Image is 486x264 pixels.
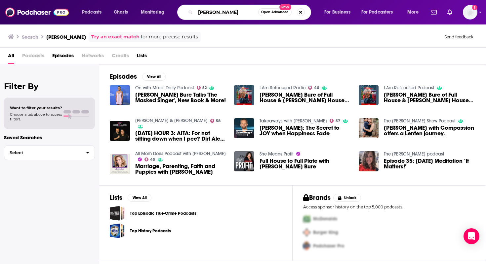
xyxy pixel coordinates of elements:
span: Open Advanced [261,11,289,14]
a: 8/7 WED HOUR 3: AITA: For not sitting down when I pee? Dirt Alert: JoJo Siwa on her beef with Can... [110,121,130,141]
a: 58 [210,119,221,123]
a: Top History Podcasts [110,223,125,238]
span: Select [4,151,81,155]
h2: Episodes [110,72,137,81]
span: Burger King [313,230,338,235]
h2: Lists [110,194,122,202]
span: Top Episodic True-Crime Podcasts [110,206,125,221]
img: Full House to Full Plate with Candace Cameron Bure [234,151,254,171]
a: 57 [330,119,340,123]
button: open menu [357,7,403,18]
span: 45 [150,158,155,161]
a: Episodes [52,50,74,64]
svg: Add a profile image [472,5,477,10]
h3: Search [22,34,38,40]
img: User Profile [463,5,477,20]
p: Saved Searches [4,134,95,141]
img: Candance Cameron Bure of Full House & Fuller House, starring in A Christmas Less Traveled [234,85,254,105]
img: First Pro Logo [301,212,313,226]
span: [PERSON_NAME] Bure of Full House & [PERSON_NAME] House, starring in A Christmas Less Traveled [260,92,351,103]
button: open menu [136,7,173,18]
button: View All [142,73,166,81]
span: McDonalds [313,216,337,222]
span: For Business [324,8,350,17]
span: Credits [112,50,129,64]
a: Takeaways with Kirk Cameron [260,118,327,124]
h2: Brands [303,194,331,202]
span: Episode 35: [DATE] Meditation "It Matters!" [384,158,475,169]
a: Try an exact match [91,33,140,41]
span: Monitoring [141,8,164,17]
span: Charts [114,8,128,17]
span: Want to filter your results? [10,106,62,110]
span: [DATE] HOUR 3: AITA: For not sitting down when I pee? Dirt Alert: [PERSON_NAME] on her beef with ... [135,130,226,142]
button: Send feedback [442,34,475,40]
button: Open AdvancedNew [258,8,292,16]
a: Top Episodic True-Crime Podcasts [130,210,196,217]
img: Candace Cameron Bure: The Secret to JOY when Happiness Fade [234,118,254,138]
img: Candance Cameron Bure of Full House & Fuller House, starring in A Christmas Less Traveled [359,85,379,105]
span: [PERSON_NAME] Bure of Full House & [PERSON_NAME] House, starring in A Christmas Less Traveled [384,92,475,103]
span: Podchaser Pro [313,243,344,249]
span: All [8,50,14,64]
a: 52 [197,86,207,90]
span: [PERSON_NAME]: The Secret to JOY when Happiness Fade [260,125,351,136]
a: The LIZ TEACH podcast [384,151,444,157]
span: More [407,8,419,17]
a: Marriage, Parenting, Faith and Puppies with Candace Cameron Bure [135,163,226,175]
button: open menu [403,7,427,18]
div: Search podcasts, credits, & more... [183,5,317,20]
a: Show notifications dropdown [445,7,455,18]
a: Episode 35: Monday Meditation "It Matters!" [384,158,475,169]
a: She Means Profit [260,151,294,157]
span: Marriage, Parenting, Faith and Puppies with [PERSON_NAME] [135,163,226,175]
a: I Am Refocused Radio [260,85,305,91]
span: 57 [336,119,340,122]
a: Candance Cameron Bure Talks 'The Masked Singer', New Book & More! [135,92,226,103]
a: 8/7 WED HOUR 3: AITA: For not sitting down when I pee? Dirt Alert: JoJo Siwa on her beef with Can... [135,130,226,142]
span: New [279,4,291,10]
a: I Am Refocused Podcast [384,85,434,91]
span: Logged in as christina_epic [463,5,477,20]
p: Access sponsor history on the top 5,000 podcasts. [303,204,475,209]
img: Candance Cameron Bure Talks 'The Masked Singer', New Book & More! [110,85,130,105]
img: Candance Cameron with Compassion offers a Lenten journey. [359,118,379,138]
span: [PERSON_NAME] Bure Talks 'The Masked Singer', New Book & More! [135,92,226,103]
a: The Beth Bacall Show Podcast [384,118,456,124]
img: Marriage, Parenting, Faith and Puppies with Candace Cameron Bure [110,154,130,174]
a: Candance Cameron with Compassion offers a Lenten journey. [384,125,475,136]
img: Second Pro Logo [301,226,313,239]
img: Third Pro Logo [301,239,313,253]
h2: Filter By [4,81,95,91]
button: open menu [77,7,110,18]
span: Podcasts [82,8,101,17]
a: Candance Cameron Bure of Full House & Fuller House, starring in A Christmas Less Traveled [384,92,475,103]
a: Podchaser - Follow, Share and Rate Podcasts [5,6,69,19]
a: Show notifications dropdown [428,7,439,18]
span: Choose a tab above to access filters. [10,112,62,121]
a: Lists [137,50,147,64]
img: Episode 35: Monday Meditation "It Matters!" [359,151,379,171]
button: Unlock [333,194,361,202]
span: 46 [314,86,319,89]
a: 46 [308,86,319,90]
div: Open Intercom Messenger [464,228,479,244]
span: Full House to Full Plate with [PERSON_NAME] Bure [260,158,351,169]
button: Show profile menu [463,5,477,20]
h3: [PERSON_NAME] [46,34,86,40]
a: 45 [144,157,155,161]
span: [PERSON_NAME] with Compassion offers a Lenten journey. [384,125,475,136]
span: Networks [82,50,104,64]
a: Charts [109,7,132,18]
button: View All [128,194,151,202]
a: All Mom Does Podcast with Julie Lyles Carr [135,151,226,156]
